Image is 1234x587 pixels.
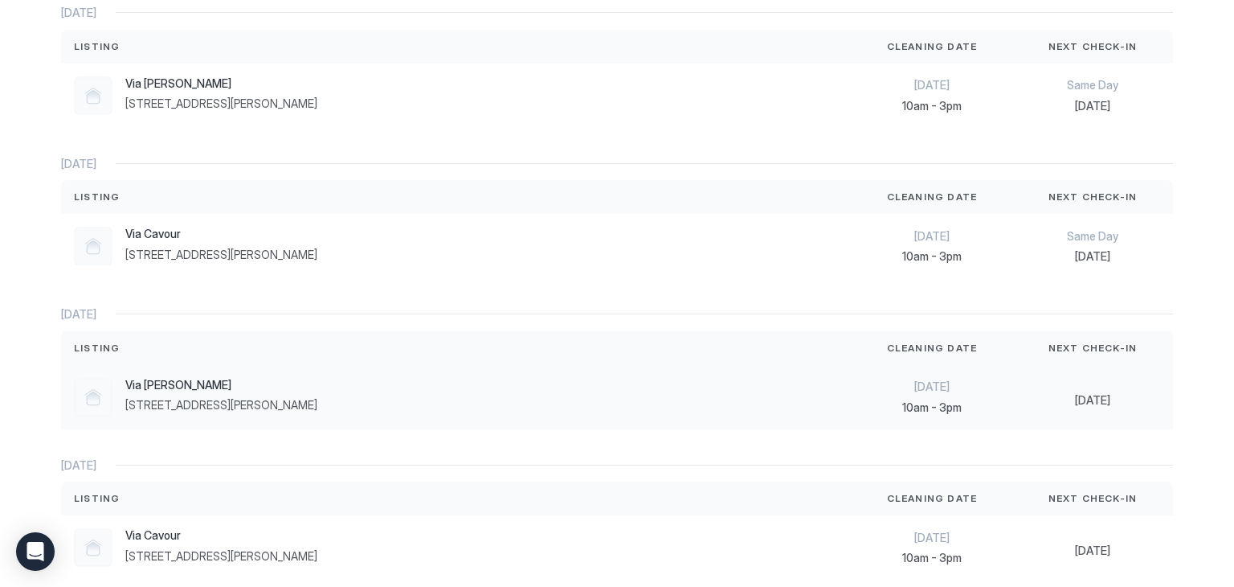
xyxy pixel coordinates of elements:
[1025,249,1160,264] span: [DATE]
[125,227,317,241] span: Via Cavour
[74,190,120,204] span: Listing
[1025,78,1160,92] span: Same Day
[74,39,120,54] span: Listing
[1048,190,1138,204] span: Next Check-In
[1025,229,1160,244] span: Same Day
[125,398,317,413] span: [STREET_ADDRESS][PERSON_NAME]
[1025,99,1160,113] span: [DATE]
[864,531,999,545] span: [DATE]
[125,378,317,392] span: Via [PERSON_NAME]
[1048,491,1138,506] span: Next Check-In
[1025,393,1160,408] span: [DATE]
[125,248,317,262] span: [STREET_ADDRESS][PERSON_NAME]
[125,96,317,111] span: [STREET_ADDRESS][PERSON_NAME]
[61,458,96,473] span: [DATE]
[887,190,978,204] span: Cleaning Date
[887,491,978,506] span: Cleaning Date
[1048,39,1138,54] span: Next Check-In
[887,341,978,355] span: Cleaning Date
[864,400,999,415] span: 10am - 3pm
[1048,341,1138,355] span: Next Check-In
[74,491,120,506] span: Listing
[864,380,999,394] span: [DATE]
[125,76,317,91] span: Via [PERSON_NAME]
[864,99,999,113] span: 10am - 3pm
[125,549,317,564] span: [STREET_ADDRESS][PERSON_NAME]
[864,229,999,244] span: [DATE]
[16,532,55,571] div: Open Intercom Messenger
[61,307,96,322] span: [DATE]
[1025,544,1160,558] span: [DATE]
[61,6,96,20] span: [DATE]
[61,157,96,171] span: [DATE]
[74,341,120,355] span: Listing
[125,528,317,543] span: Via Cavour
[887,39,978,54] span: Cleaning Date
[864,551,999,565] span: 10am - 3pm
[864,78,999,92] span: [DATE]
[864,249,999,264] span: 10am - 3pm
